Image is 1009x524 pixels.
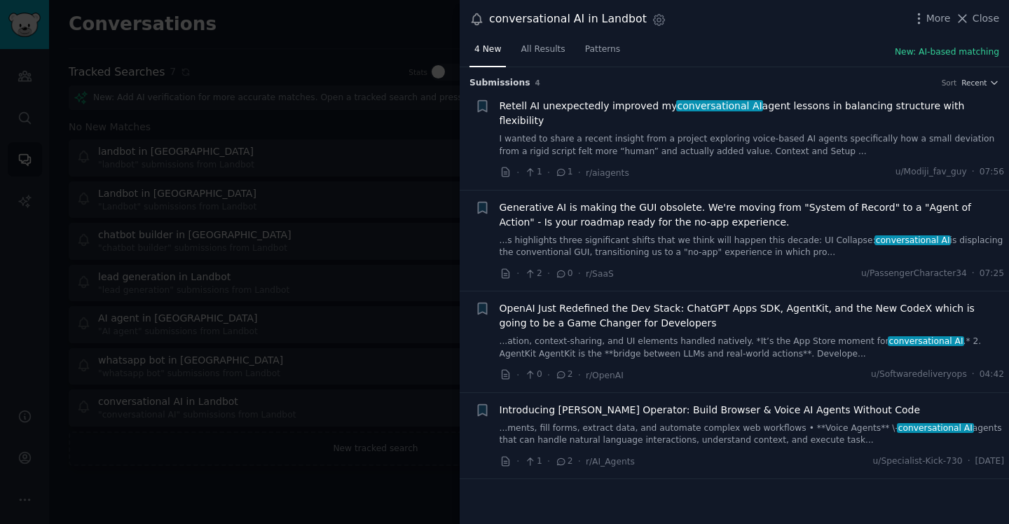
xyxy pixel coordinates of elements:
[972,368,975,381] span: ·
[547,368,550,382] span: ·
[973,11,999,26] span: Close
[500,301,1005,331] a: OpenAI Just Redefined the Dev Stack: ChatGPT Apps SDK, AgentKit, and the New CodeX which is going...
[980,268,1004,280] span: 07:25
[500,99,1005,128] a: Retell AI unexpectedly improved myconversational AIagent lessons in balancing structure with flex...
[578,266,581,281] span: ·
[524,368,542,381] span: 0
[524,166,542,179] span: 1
[586,168,629,178] span: r/aiagents
[547,266,550,281] span: ·
[585,43,620,56] span: Patterns
[500,235,1005,259] a: ...s highlights three significant shifts that we think will happen this decade: UI Collapse:conve...
[500,133,1005,158] a: I wanted to share a recent insight from a project exploring voice-based AI agents specifically ho...
[871,368,967,381] span: u/Softwaredeliveryops
[516,165,519,180] span: ·
[895,166,967,179] span: u/Modiji_fav_guy
[555,455,572,468] span: 2
[980,166,1004,179] span: 07:56
[873,455,963,468] span: u/Specialist-Kick-730
[555,368,572,381] span: 2
[888,336,964,346] span: conversational AI
[547,165,550,180] span: ·
[942,78,957,88] div: Sort
[516,454,519,469] span: ·
[578,368,581,382] span: ·
[895,46,999,59] button: New: AI-based matching
[500,403,921,418] a: Introducing [PERSON_NAME] Operator: Build Browser & Voice AI Agents Without Code
[926,11,951,26] span: More
[474,43,501,56] span: 4 New
[555,268,572,280] span: 0
[972,166,975,179] span: ·
[980,368,1004,381] span: 04:42
[912,11,951,26] button: More
[578,454,581,469] span: ·
[500,99,1005,128] span: Retell AI unexpectedly improved my agent lessons in balancing structure with flexibility
[516,266,519,281] span: ·
[874,235,951,245] span: conversational AI
[489,11,647,28] div: conversational AI in Landbot
[524,455,542,468] span: 1
[961,78,987,88] span: Recent
[535,78,540,87] span: 4
[524,268,542,280] span: 2
[516,39,570,67] a: All Results
[578,165,581,180] span: ·
[586,457,635,467] span: r/AI_Agents
[469,39,506,67] a: 4 New
[547,454,550,469] span: ·
[555,166,572,179] span: 1
[500,422,1005,447] a: ...ments, fill forms, extract data, and automate complex web workflows • **Voice Agents** \-conve...
[580,39,625,67] a: Patterns
[861,268,967,280] span: u/PassengerCharacter34
[586,269,614,279] span: r/SaaS
[955,11,999,26] button: Close
[961,78,999,88] button: Recent
[975,455,1004,468] span: [DATE]
[516,368,519,382] span: ·
[500,336,1005,360] a: ...ation, context-sharing, and UI elements handled natively. *It’s the App Store moment forconver...
[469,77,530,90] span: Submission s
[586,371,624,380] span: r/OpenAI
[500,200,1005,230] a: Generative AI is making the GUI obsolete. We're moving from "System of Record" to a "Agent of Act...
[521,43,565,56] span: All Results
[972,268,975,280] span: ·
[897,423,973,433] span: conversational AI
[676,100,764,111] span: conversational AI
[968,455,970,468] span: ·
